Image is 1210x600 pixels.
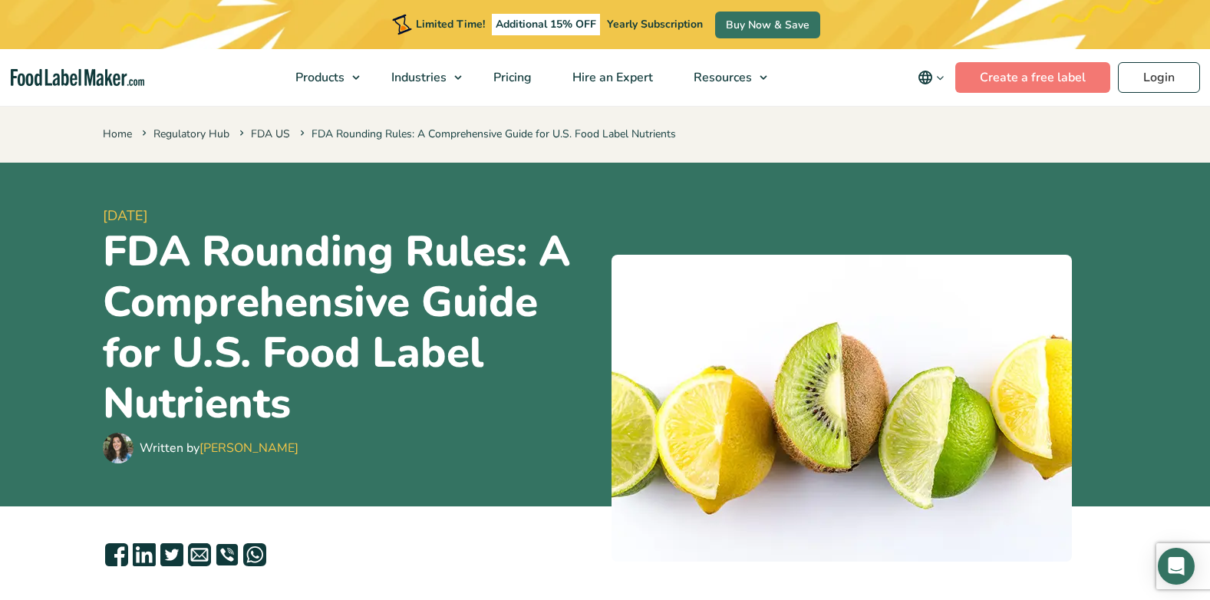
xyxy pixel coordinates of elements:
[291,69,346,86] span: Products
[297,127,676,141] span: FDA Rounding Rules: A Comprehensive Guide for U.S. Food Label Nutrients
[103,127,132,141] a: Home
[387,69,448,86] span: Industries
[607,17,703,31] span: Yearly Subscription
[371,49,470,106] a: Industries
[140,439,298,457] div: Written by
[955,62,1110,93] a: Create a free label
[153,127,229,141] a: Regulatory Hub
[199,440,298,457] a: [PERSON_NAME]
[715,12,820,38] a: Buy Now & Save
[552,49,670,106] a: Hire an Expert
[416,17,485,31] span: Limited Time!
[689,69,753,86] span: Resources
[251,127,290,141] a: FDA US
[1158,548,1195,585] div: Open Intercom Messenger
[103,206,599,226] span: [DATE]
[568,69,654,86] span: Hire an Expert
[674,49,775,106] a: Resources
[275,49,368,106] a: Products
[492,14,600,35] span: Additional 15% OFF
[103,433,134,463] img: Maria Abi Hanna - Food Label Maker
[473,49,549,106] a: Pricing
[103,226,599,429] h1: FDA Rounding Rules: A Comprehensive Guide for U.S. Food Label Nutrients
[1118,62,1200,93] a: Login
[489,69,533,86] span: Pricing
